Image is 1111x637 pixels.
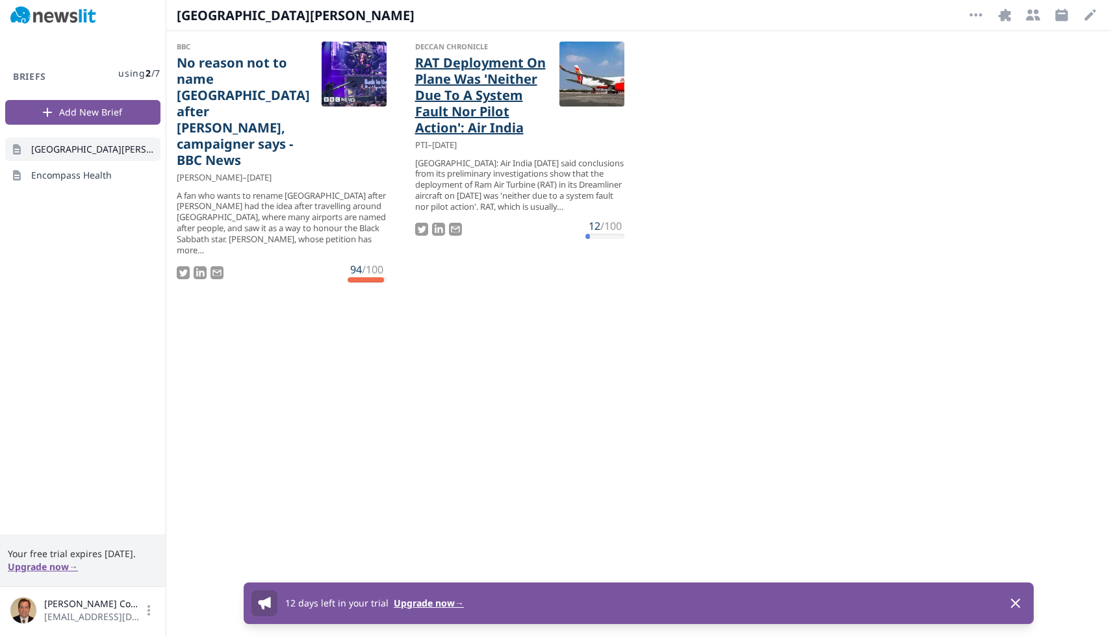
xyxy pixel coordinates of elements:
[5,100,160,125] button: Add New Brief
[177,42,311,52] div: BBC
[31,169,112,182] span: Encompass Health
[177,266,190,279] img: Tweet
[415,158,625,212] div: [GEOGRAPHIC_DATA]: Air India [DATE] said conclusions from its preliminary investigations show tha...
[455,597,464,609] span: →
[8,547,158,560] span: Your free trial expires [DATE].
[69,560,78,573] span: →
[415,42,550,52] div: Deccan Chronicle
[415,223,428,236] img: Tweet
[118,67,160,80] span: using / 7
[10,6,96,25] img: Newslit
[177,190,387,256] div: A fan who wants to rename [GEOGRAPHIC_DATA] after [PERSON_NAME] had the idea after travelling aro...
[394,597,464,610] button: Upgrade now
[415,139,432,151] span: PTI –
[146,67,151,79] span: 2
[31,143,155,156] span: [GEOGRAPHIC_DATA][PERSON_NAME]
[350,262,362,277] span: 94
[177,55,311,168] a: No reason not to name [GEOGRAPHIC_DATA] after [PERSON_NAME], campaigner says - BBC News
[177,6,416,25] span: [GEOGRAPHIC_DATA][PERSON_NAME]
[5,70,54,83] h3: Briefs
[415,55,550,136] a: RAT Deployment On Plane Was 'Neither Due To A System Fault Nor Pilot Action': Air India
[362,262,383,277] span: /100
[5,138,160,161] a: [GEOGRAPHIC_DATA][PERSON_NAME]
[211,266,223,279] img: Email story
[285,597,389,609] span: 12 days left in your trial
[589,219,600,233] span: 12
[449,223,462,236] img: Email story
[194,266,207,279] img: LinkedIn Share
[432,139,457,151] time: [DATE]
[8,560,78,573] button: Upgrade now
[600,219,622,233] span: /100
[5,164,160,187] a: Encompass Health
[44,597,142,610] span: [PERSON_NAME] Council
[44,610,142,623] span: [EMAIL_ADDRESS][DOMAIN_NAME]
[247,171,272,184] time: [DATE]
[177,171,247,184] span: [PERSON_NAME] –
[432,223,445,236] img: LinkedIn Share
[10,597,155,623] button: [PERSON_NAME] Council[EMAIL_ADDRESS][DOMAIN_NAME]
